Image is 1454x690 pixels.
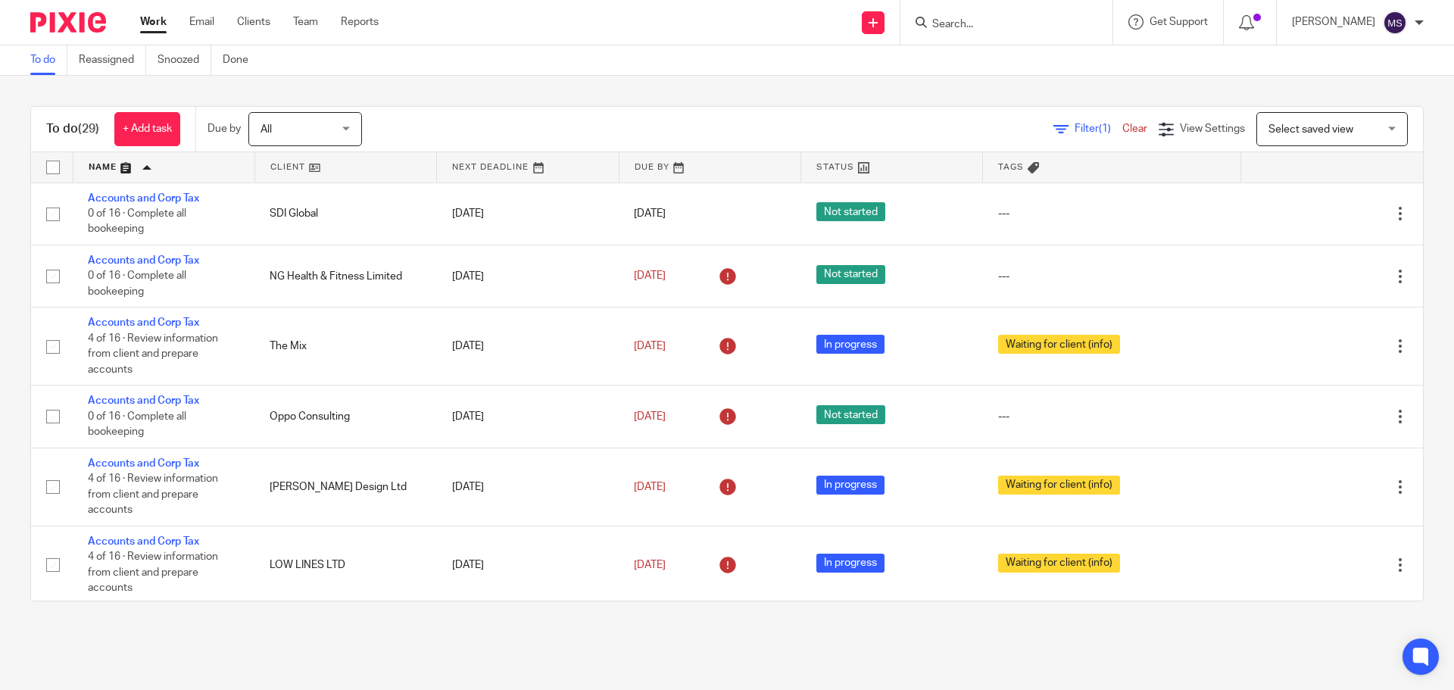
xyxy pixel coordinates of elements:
[88,552,218,594] span: 4 of 16 · Review information from client and prepare accounts
[1075,123,1122,134] span: Filter
[634,271,666,282] span: [DATE]
[634,560,666,570] span: [DATE]
[254,448,436,526] td: [PERSON_NAME] Design Ltd
[998,335,1120,354] span: Waiting for client (info)
[254,308,436,386] td: The Mix
[634,411,666,422] span: [DATE]
[293,14,318,30] a: Team
[816,554,885,573] span: In progress
[254,526,436,604] td: LOW LINES LTD
[254,386,436,448] td: Oppo Consulting
[189,14,214,30] a: Email
[261,124,272,135] span: All
[88,458,199,469] a: Accounts and Corp Tax
[1150,17,1208,27] span: Get Support
[1383,11,1407,35] img: svg%3E
[88,317,199,328] a: Accounts and Corp Tax
[88,333,218,375] span: 4 of 16 · Review information from client and prepare accounts
[46,121,99,137] h1: To do
[207,121,241,136] p: Due by
[341,14,379,30] a: Reports
[114,112,180,146] a: + Add task
[931,18,1067,32] input: Search
[237,14,270,30] a: Clients
[1292,14,1375,30] p: [PERSON_NAME]
[816,405,885,424] span: Not started
[88,193,199,204] a: Accounts and Corp Tax
[816,335,885,354] span: In progress
[254,183,436,245] td: SDI Global
[79,45,146,75] a: Reassigned
[88,255,199,266] a: Accounts and Corp Tax
[140,14,167,30] a: Work
[88,474,218,516] span: 4 of 16 · Review information from client and prepare accounts
[30,45,67,75] a: To do
[437,183,619,245] td: [DATE]
[88,271,186,298] span: 0 of 16 · Complete all bookeeping
[634,482,666,492] span: [DATE]
[1268,124,1353,135] span: Select saved view
[88,208,186,235] span: 0 of 16 · Complete all bookeeping
[634,208,666,219] span: [DATE]
[998,163,1024,171] span: Tags
[78,123,99,135] span: (29)
[30,12,106,33] img: Pixie
[223,45,260,75] a: Done
[88,411,186,438] span: 0 of 16 · Complete all bookeeping
[998,476,1120,495] span: Waiting for client (info)
[437,308,619,386] td: [DATE]
[254,245,436,307] td: NG Health & Fitness Limited
[437,448,619,526] td: [DATE]
[1180,123,1245,134] span: View Settings
[437,526,619,604] td: [DATE]
[88,536,199,547] a: Accounts and Corp Tax
[816,476,885,495] span: In progress
[437,386,619,448] td: [DATE]
[816,202,885,221] span: Not started
[998,409,1226,424] div: ---
[998,554,1120,573] span: Waiting for client (info)
[998,206,1226,221] div: ---
[998,269,1226,284] div: ---
[158,45,211,75] a: Snoozed
[816,265,885,284] span: Not started
[1122,123,1147,134] a: Clear
[437,245,619,307] td: [DATE]
[634,341,666,351] span: [DATE]
[88,395,199,406] a: Accounts and Corp Tax
[1099,123,1111,134] span: (1)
